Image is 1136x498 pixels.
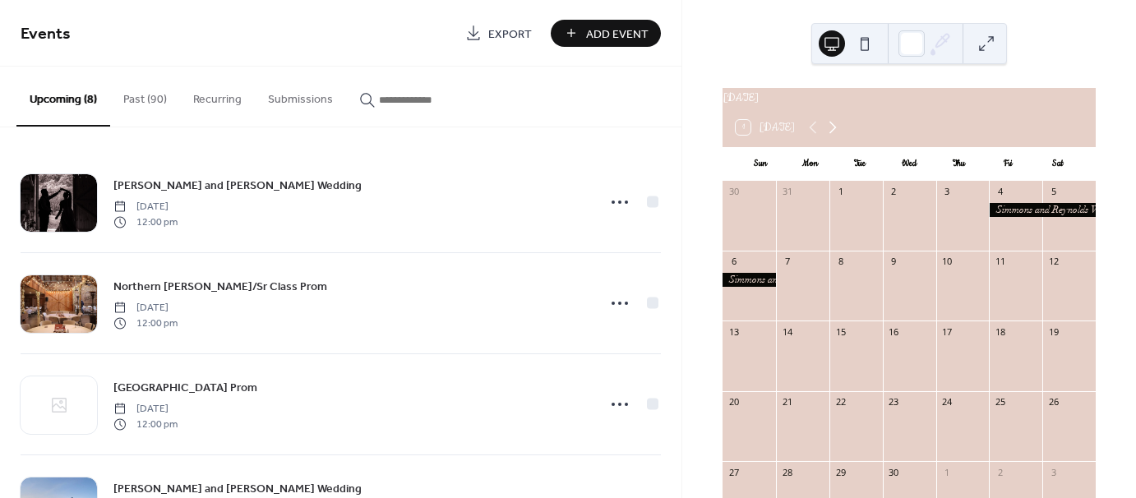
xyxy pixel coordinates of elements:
[834,325,847,338] div: 15
[723,88,1096,108] div: [DATE]
[934,148,983,181] div: Thu
[835,148,884,181] div: Tue
[781,396,793,408] div: 21
[1047,186,1060,198] div: 5
[888,325,900,338] div: 16
[113,380,257,397] span: [GEOGRAPHIC_DATA] Prom
[884,148,934,181] div: Wed
[834,186,847,198] div: 1
[1033,148,1083,181] div: Sat
[1047,325,1060,338] div: 19
[888,466,900,478] div: 30
[727,396,740,408] div: 20
[785,148,834,181] div: Mon
[736,148,785,181] div: Sun
[727,466,740,478] div: 27
[21,18,71,50] span: Events
[113,176,362,195] a: [PERSON_NAME] and [PERSON_NAME] Wedding
[488,25,532,43] span: Export
[834,466,847,478] div: 29
[1047,466,1060,478] div: 3
[113,214,178,229] span: 12:00 pm
[941,256,954,268] div: 10
[781,466,793,478] div: 28
[989,203,1096,217] div: Simmons and Reynolds Wedding
[983,148,1032,181] div: Fri
[781,186,793,198] div: 31
[113,178,362,195] span: [PERSON_NAME] and [PERSON_NAME] Wedding
[551,20,661,47] button: Add Event
[994,325,1006,338] div: 18
[941,186,954,198] div: 3
[180,67,255,125] button: Recurring
[888,186,900,198] div: 2
[1047,256,1060,268] div: 12
[994,396,1006,408] div: 25
[113,277,327,296] a: Northern [PERSON_NAME]/Sr Class Prom
[834,396,847,408] div: 22
[994,466,1006,478] div: 2
[1047,396,1060,408] div: 26
[888,256,900,268] div: 9
[113,481,362,498] span: [PERSON_NAME] and [PERSON_NAME] Wedding
[727,186,740,198] div: 30
[113,301,178,316] span: [DATE]
[113,402,178,417] span: [DATE]
[994,186,1006,198] div: 4
[113,316,178,330] span: 12:00 pm
[941,396,954,408] div: 24
[994,256,1006,268] div: 11
[941,466,954,478] div: 1
[113,479,362,498] a: [PERSON_NAME] and [PERSON_NAME] Wedding
[453,20,544,47] a: Export
[727,325,740,338] div: 13
[255,67,346,125] button: Submissions
[586,25,649,43] span: Add Event
[781,256,793,268] div: 7
[113,279,327,296] span: Northern [PERSON_NAME]/Sr Class Prom
[113,378,257,397] a: [GEOGRAPHIC_DATA] Prom
[727,256,740,268] div: 6
[723,273,776,287] div: Simmons and Reynolds Wedding
[834,256,847,268] div: 8
[113,200,178,214] span: [DATE]
[730,116,801,139] button: 1[DATE]
[941,325,954,338] div: 17
[781,325,793,338] div: 14
[113,417,178,431] span: 12:00 pm
[16,67,110,127] button: Upcoming (8)
[888,396,900,408] div: 23
[110,67,180,125] button: Past (90)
